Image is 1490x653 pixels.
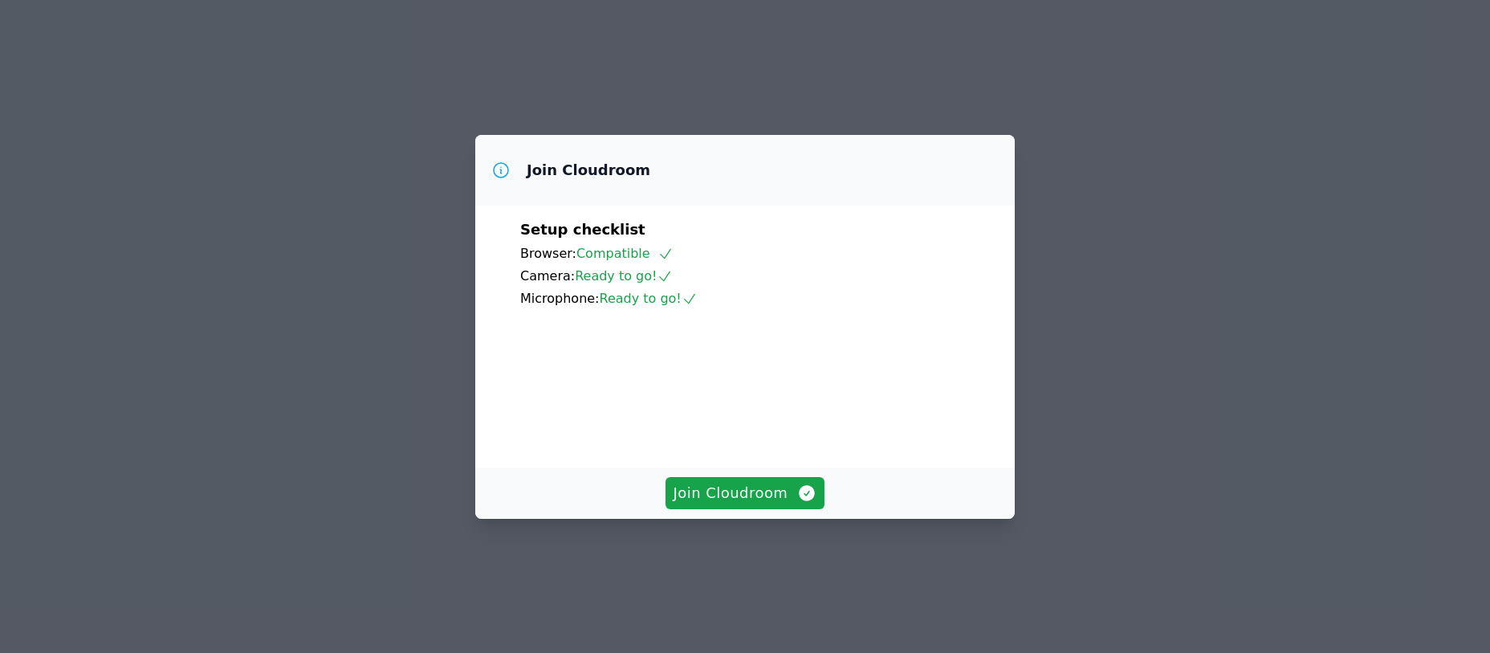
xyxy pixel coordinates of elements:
span: Ready to go! [575,268,673,284]
span: Compatible [576,246,674,261]
span: Camera: [520,268,575,284]
span: Browser: [520,246,576,261]
span: Ready to go! [600,291,698,306]
h3: Join Cloudroom [527,161,650,180]
span: Setup checklist [520,221,645,238]
span: Join Cloudroom [674,482,817,504]
button: Join Cloudroom [666,477,825,509]
span: Microphone: [520,291,600,306]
